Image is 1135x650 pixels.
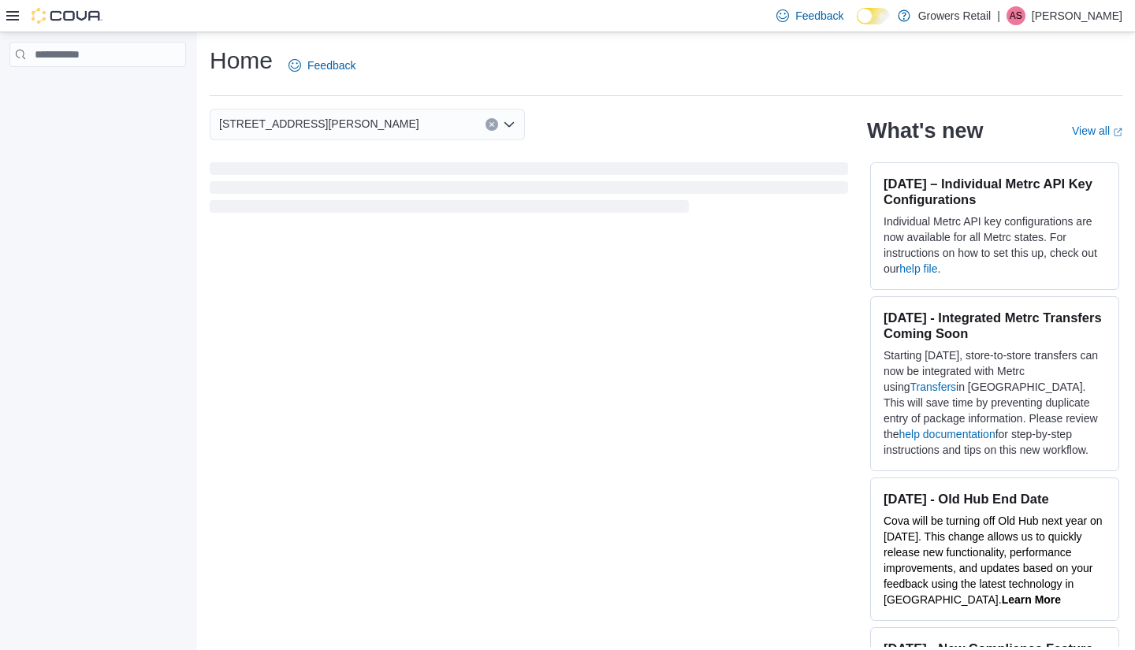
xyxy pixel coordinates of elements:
nav: Complex example [9,70,186,108]
svg: External link [1113,128,1122,137]
a: Transfers [910,381,956,393]
span: Cova will be turning off Old Hub next year on [DATE]. This change allows us to quickly release ne... [884,514,1103,606]
h3: [DATE] – Individual Metrc API Key Configurations [884,176,1106,207]
h3: [DATE] - Old Hub End Date [884,491,1106,507]
h1: Home [210,45,273,76]
button: Clear input [486,118,498,131]
img: Cova [32,8,102,24]
p: [PERSON_NAME] [1032,6,1122,25]
span: Loading [210,165,848,216]
input: Dark Mode [857,8,890,24]
p: Growers Retail [918,6,992,25]
a: Learn More [1002,593,1061,606]
a: View allExternal link [1072,124,1122,137]
h2: What's new [867,118,983,143]
div: Aman Shaikh [1007,6,1025,25]
button: Open list of options [503,118,515,131]
h3: [DATE] - Integrated Metrc Transfers Coming Soon [884,310,1106,341]
span: Feedback [307,58,355,73]
p: Individual Metrc API key configurations are now available for all Metrc states. For instructions ... [884,214,1106,277]
p: | [997,6,1000,25]
span: AS [1010,6,1022,25]
a: Feedback [282,50,362,81]
span: [STREET_ADDRESS][PERSON_NAME] [219,114,419,133]
a: help documentation [899,428,995,440]
span: Feedback [795,8,843,24]
span: Dark Mode [857,24,858,25]
a: help file [899,262,937,275]
p: Starting [DATE], store-to-store transfers can now be integrated with Metrc using in [GEOGRAPHIC_D... [884,347,1106,458]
